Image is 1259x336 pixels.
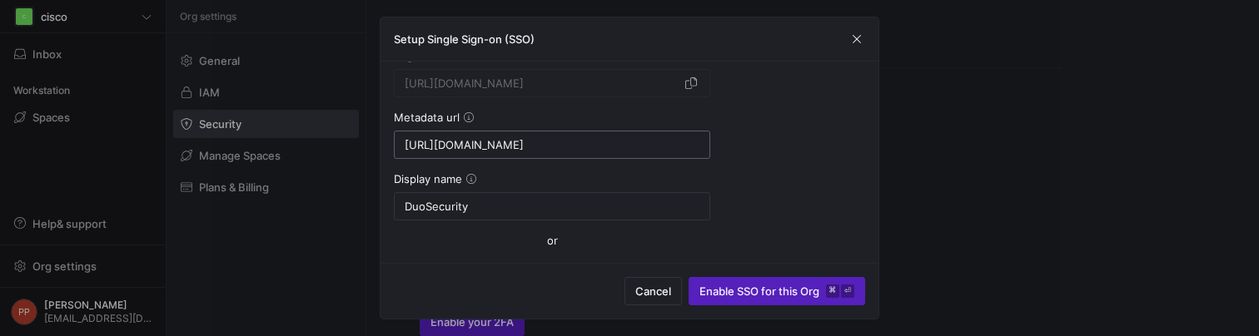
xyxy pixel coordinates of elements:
[394,172,710,185] div: Display name
[826,284,839,298] kbd: ⌘
[699,284,854,298] span: Enable SSO for this Org
[394,32,535,46] h3: Setup Single Sign-on (SSO)
[635,284,671,298] span: Cancel
[625,277,682,305] button: Cancel
[689,277,865,305] button: Enable SSO for this Org⌘⏎
[394,111,710,124] div: Metadata url
[547,234,558,247] span: or
[394,260,710,280] h4: Populate the [PERSON_NAME] form manually
[841,284,854,298] kbd: ⏎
